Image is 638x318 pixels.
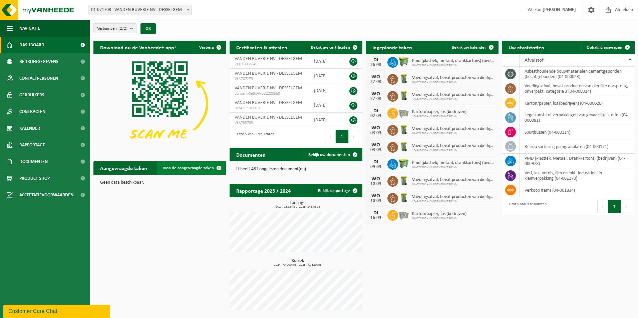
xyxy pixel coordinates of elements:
span: Voedingsafval, bevat producten van dierlijke oorsprong, onverpakt, categorie 3 [412,143,495,149]
div: WO [369,176,382,182]
img: Download de VHEPlus App [93,54,226,154]
div: 10-09 [369,199,382,203]
a: Bekijk rapportage [313,184,362,197]
div: 03-09 [369,148,382,152]
h2: Documenten [230,148,272,161]
span: Voedingsafval, bevat producten van dierlijke oorsprong, onverpakt, categorie 3 [412,126,495,132]
span: 10-948635 - VANDEN BUVERIE NV [412,115,466,119]
span: VANDEN BUVERIE NV - DESSELGEM [235,100,302,105]
div: 27-08 [369,97,382,101]
td: [DATE] [309,98,342,113]
span: Pmd (plastiek, metaal, drankkartons) (bedrijven) [412,58,495,64]
span: Bekijk uw certificaten [311,45,350,50]
button: Verberg [194,41,226,54]
img: WB-0140-HPE-GN-50 [398,175,409,186]
button: Previous [597,200,608,213]
div: 09-09 [369,165,382,169]
span: Voedingsafval, bevat producten van dierlijke oorsprong, onverpakt, categorie 3 [412,177,495,183]
div: DI [369,57,382,63]
span: VANDEN BUVERIE NV - DESSELGEM [235,115,302,120]
span: Bedrijfsgegevens [19,53,58,70]
div: DI [369,210,382,216]
img: WB-2500-GAL-GY-01 [398,209,409,220]
span: Verberg [199,45,214,50]
span: VANDEN BUVERIE NV - DESSELGEM [235,71,302,76]
iframe: chat widget [3,303,111,318]
button: Previous [325,130,336,143]
div: WO [369,74,382,80]
h3: Kubiek [233,259,362,267]
img: WB-0140-HPE-GN-50 [398,90,409,101]
span: Kalender [19,120,40,137]
span: Karton/papier, los (bedrijven) [412,211,466,217]
a: Bekijk uw certificaten [306,41,362,54]
span: Bekijk uw kalender [452,45,486,50]
img: WB-0660-HPE-GN-50 [398,158,409,169]
div: 1 tot 9 van 9 resultaten [505,199,547,214]
img: WB-0140-HPE-GN-50 [398,141,409,152]
td: [DATE] [309,83,342,98]
h2: Ingeplande taken [366,41,419,54]
td: asbesthoudende bouwmaterialen cementgebonden (hechtgebonden) (04-000023) [520,67,635,81]
span: Ophaling aanvragen [587,45,622,50]
h2: Certificaten & attesten [230,41,294,54]
span: Afvalstof [525,58,544,63]
td: verf, lak, vernis, lijm en inkt, industrieel in kleinverpakking (04-001170) [520,168,635,183]
img: WB-0140-HPE-GN-50 [398,73,409,84]
strong: [PERSON_NAME] [543,7,576,12]
span: Consent-SelfD-VEG2200060 [235,91,304,96]
span: VLA707273 [235,76,304,82]
div: WO [369,142,382,148]
span: 01-071703 - VANDEN BUVERIE NV [412,217,466,221]
button: OK [140,23,156,34]
count: (2/2) [118,26,127,31]
h2: Download nu de Vanheede+ app! [93,41,183,54]
button: 1 [336,130,349,143]
td: PMD (Plastiek, Metaal, Drankkartons) (bedrijven) (04-000978) [520,154,635,168]
img: WB-0140-HPE-GN-50 [398,124,409,135]
h2: Aangevraagde taken [93,161,154,174]
span: RED25006645 [235,62,304,67]
span: 01-071703 - VANDEN BUVERIE NV [412,132,495,136]
span: 01-071703 - VANDEN BUVERIE NV [412,64,495,68]
div: 26-08 [369,63,382,67]
span: 2024: 70,000 m3 - 2025: 72,320 m3 [233,263,362,267]
img: WB-2500-GAL-GY-01 [398,107,409,118]
span: Pmd (plastiek, metaal, drankkartons) (bedrijven) [412,160,495,166]
td: lege kunststof verpakkingen van gevaarlijke stoffen (04-000081) [520,110,635,125]
p: U heeft 461 ongelezen document(en). [236,167,356,172]
span: Contactpersonen [19,70,58,87]
span: Vestigingen [97,24,127,34]
span: Voedingsafval, bevat producten van dierlijke oorsprong, onverpakt, categorie 3 [412,92,495,98]
td: spuitbussen (04-000114) [520,125,635,139]
span: VANDEN BUVERIE NV - DESSELGEM [235,86,302,91]
span: Voedingsafval, bevat producten van dierlijke oorsprong, onverpakt, categorie 3 [412,194,495,200]
span: 01-071703 - VANDEN BUVERIE NV [412,183,495,187]
span: 01-071703 - VANDEN BUVERIE NV - DESSELGEM [88,5,192,15]
span: 10-948635 - VANDEN BUVERIE NV [412,98,495,102]
span: Navigatie [19,20,40,37]
span: VANDEN BUVERIE NV - DESSELGEM [235,56,302,61]
span: Product Shop [19,170,50,187]
div: 16-09 [369,216,382,220]
button: Vestigingen(2/2) [93,23,136,33]
td: voedingsafval, bevat producten van dierlijke oorsprong, onverpakt, categorie 3 (04-000024) [520,81,635,96]
span: 01-071703 - VANDEN BUVERIE NV [412,81,495,85]
span: Toon de aangevraagde taken [162,166,214,170]
td: [DATE] [309,69,342,83]
span: Acceptatievoorwaarden [19,187,73,203]
span: 2024: 138,648 t - 2025: 141,932 t [233,205,362,209]
div: WO [369,193,382,199]
div: 02-09 [369,114,382,118]
div: 27-08 [369,80,382,84]
h3: Tonnage [233,201,362,209]
span: Gebruikers [19,87,44,103]
h2: Rapportage 2025 / 2024 [230,184,297,197]
span: VLA703709 [235,120,304,126]
span: Documenten [19,153,48,170]
a: Ophaling aanvragen [581,41,634,54]
td: [DATE] [309,113,342,127]
td: [DATE] [309,54,342,69]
